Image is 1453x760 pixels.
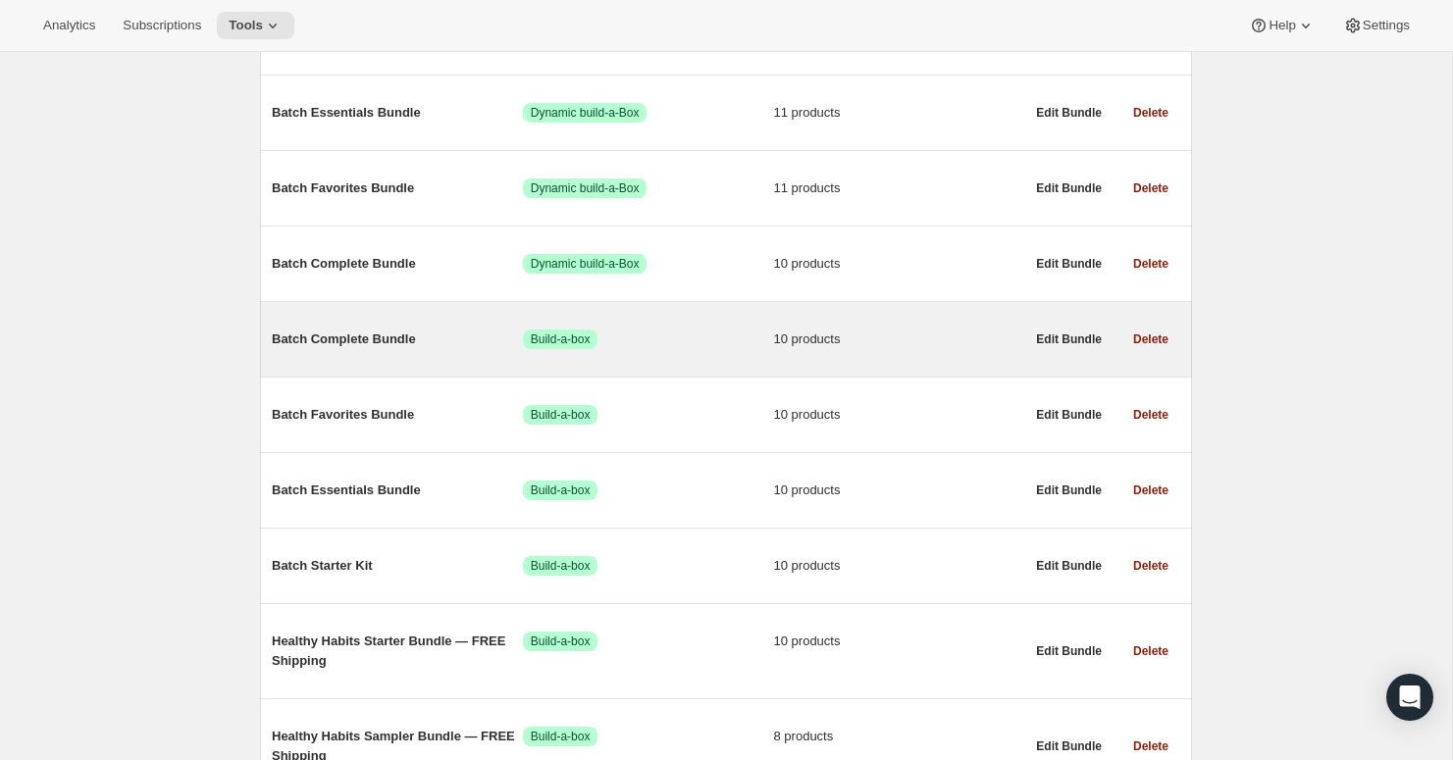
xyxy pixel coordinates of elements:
[774,254,1025,274] span: 10 products
[774,329,1025,349] span: 10 products
[1133,256,1168,272] span: Delete
[111,12,213,39] button: Subscriptions
[272,329,523,349] span: Batch Complete Bundle
[1036,256,1102,272] span: Edit Bundle
[1024,401,1114,429] button: Edit Bundle
[531,482,591,498] span: Build-a-box
[531,558,591,574] span: Build-a-box
[531,180,640,196] span: Dynamic build-a-Box
[272,632,523,671] span: Healthy Habits Starter Bundle — FREE Shipping
[1133,331,1168,347] span: Delete
[1121,326,1180,353] button: Delete
[531,331,591,347] span: Build-a-box
[1121,250,1180,278] button: Delete
[1133,558,1168,574] span: Delete
[1024,733,1114,760] button: Edit Bundle
[531,407,591,423] span: Build-a-box
[1036,738,1102,754] span: Edit Bundle
[272,103,523,123] span: Batch Essentials Bundle
[1133,105,1168,121] span: Delete
[1121,401,1180,429] button: Delete
[1036,407,1102,423] span: Edit Bundle
[1024,552,1114,580] button: Edit Bundle
[272,178,523,198] span: Batch Favorites Bundle
[1024,175,1114,202] button: Edit Bundle
[1036,643,1102,659] span: Edit Bundle
[1133,180,1168,196] span: Delete
[774,727,1025,746] span: 8 products
[1024,637,1114,665] button: Edit Bundle
[1133,643,1168,659] span: Delete
[272,254,523,274] span: Batch Complete Bundle
[531,729,591,744] span: Build-a-box
[1269,18,1295,33] span: Help
[31,12,107,39] button: Analytics
[1133,482,1168,498] span: Delete
[531,105,640,121] span: Dynamic build-a-Box
[774,632,1025,651] span: 10 products
[774,103,1025,123] span: 11 products
[774,481,1025,500] span: 10 products
[1331,12,1422,39] button: Settings
[1024,250,1114,278] button: Edit Bundle
[1036,105,1102,121] span: Edit Bundle
[1024,326,1114,353] button: Edit Bundle
[1386,674,1433,721] div: Open Intercom Messenger
[1133,738,1168,754] span: Delete
[1024,99,1114,127] button: Edit Bundle
[774,178,1025,198] span: 11 products
[272,481,523,500] span: Batch Essentials Bundle
[217,12,294,39] button: Tools
[1121,477,1180,504] button: Delete
[774,405,1025,425] span: 10 products
[123,18,201,33] span: Subscriptions
[229,18,263,33] span: Tools
[1133,407,1168,423] span: Delete
[1121,552,1180,580] button: Delete
[531,633,591,649] span: Build-a-box
[43,18,95,33] span: Analytics
[1036,331,1102,347] span: Edit Bundle
[272,405,523,425] span: Batch Favorites Bundle
[1121,99,1180,127] button: Delete
[1024,477,1114,504] button: Edit Bundle
[1237,12,1326,39] button: Help
[272,556,523,576] span: Batch Starter Kit
[1036,558,1102,574] span: Edit Bundle
[1121,175,1180,202] button: Delete
[1363,18,1410,33] span: Settings
[1036,482,1102,498] span: Edit Bundle
[1121,637,1180,665] button: Delete
[531,256,640,272] span: Dynamic build-a-Box
[1036,180,1102,196] span: Edit Bundle
[1121,733,1180,760] button: Delete
[774,556,1025,576] span: 10 products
